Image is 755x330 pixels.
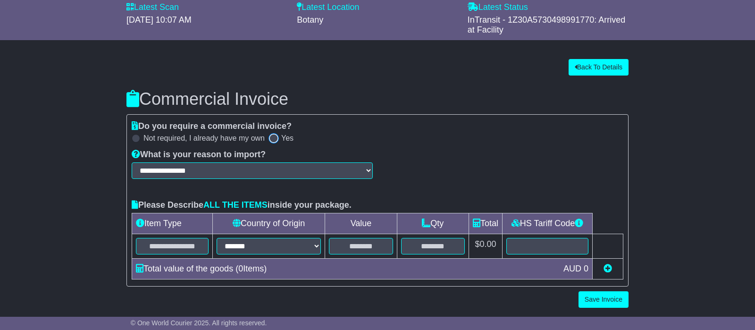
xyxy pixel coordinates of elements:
td: Country of Origin [212,213,325,234]
div: Total value of the goods ( Items) [131,262,559,275]
label: Latest Location [297,2,359,13]
button: Save Invoice [579,291,629,308]
td: Qty [397,213,469,234]
label: Do you require a commercial invoice? [132,121,292,132]
button: Back To Details [569,59,629,76]
a: Add new item [604,264,612,273]
td: $ [469,234,503,258]
label: What is your reason to import? [132,150,266,160]
span: AUD [563,264,581,273]
h3: Commercial Invoice [126,90,629,109]
td: Value [325,213,397,234]
span: 0.00 [480,239,496,249]
span: Botany [297,15,323,25]
span: [DATE] 10:07 AM [126,15,192,25]
span: 0 [584,264,588,273]
label: Latest Scan [126,2,179,13]
span: 0 [238,264,243,273]
td: Item Type [132,213,213,234]
td: HS Tariff Code [503,213,593,234]
label: Latest Status [468,2,528,13]
span: InTransit - 1Z30A5730498991770: Arrived at Facility [468,15,626,35]
span: © One World Courier 2025. All rights reserved. [131,319,267,327]
label: Please Describe inside your package. [132,200,352,211]
label: Not required, I already have my own [143,134,265,143]
span: ALL THE ITEMS [203,200,268,210]
label: Yes [281,134,294,143]
td: Total [469,213,503,234]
